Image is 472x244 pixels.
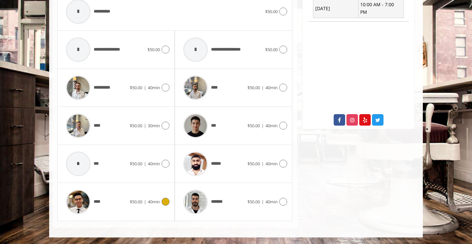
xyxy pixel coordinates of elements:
[144,123,146,129] span: |
[148,85,160,91] span: 40min
[144,199,146,205] span: |
[144,161,146,167] span: |
[265,85,278,91] span: 40min
[130,161,142,167] span: $50.00
[265,161,278,167] span: 40min
[265,199,278,205] span: 40min
[148,161,160,167] span: 40min
[265,9,278,14] span: $50.00
[265,47,278,52] span: $50.00
[262,123,264,129] span: |
[262,199,264,205] span: |
[247,199,260,205] span: $50.00
[247,161,260,167] span: $50.00
[262,161,264,167] span: |
[247,123,260,129] span: $50.00
[130,85,142,91] span: $50.00
[148,123,160,129] span: 30min
[130,123,142,129] span: $50.00
[148,199,160,205] span: 40min
[265,123,278,129] span: 40min
[144,85,146,91] span: |
[147,47,160,52] span: $50.00
[262,85,264,91] span: |
[130,199,142,205] span: $50.00
[247,85,260,91] span: $50.00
